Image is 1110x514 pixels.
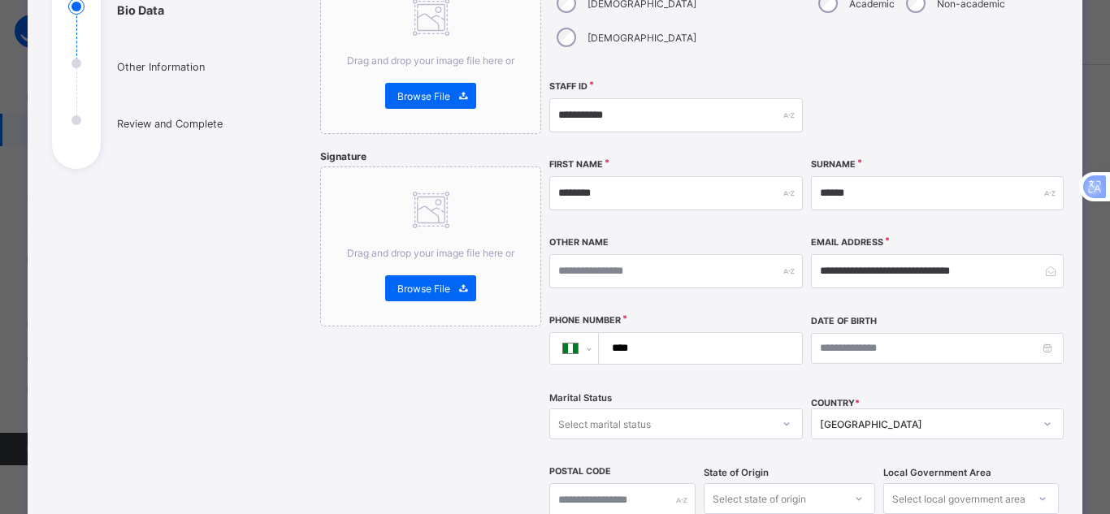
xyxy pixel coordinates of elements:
label: Postal Code [549,466,611,477]
div: Select marital status [558,408,651,439]
label: [DEMOGRAPHIC_DATA] [588,32,696,44]
label: Staff ID [549,81,588,92]
span: Signature [320,150,366,162]
div: [GEOGRAPHIC_DATA] [820,418,1034,430]
label: Date of Birth [811,316,877,326]
div: Select local government area [892,483,1025,514]
label: Email Address [811,237,883,248]
label: Phone Number [549,315,621,326]
span: Drag and drop your image file here or [347,54,514,67]
span: Drag and drop your image file here or [347,247,514,259]
span: State of Origin [704,467,769,478]
span: Local Government Area [883,467,991,478]
label: First Name [549,159,603,170]
label: Other Name [549,237,609,248]
span: Marital Status [549,392,612,404]
label: Surname [811,159,856,170]
div: Select state of origin [713,483,806,514]
span: Browse File [397,283,450,295]
div: Drag and drop your image file here orBrowse File [320,166,541,326]
span: Browse File [397,90,450,102]
span: COUNTRY [811,398,860,408]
